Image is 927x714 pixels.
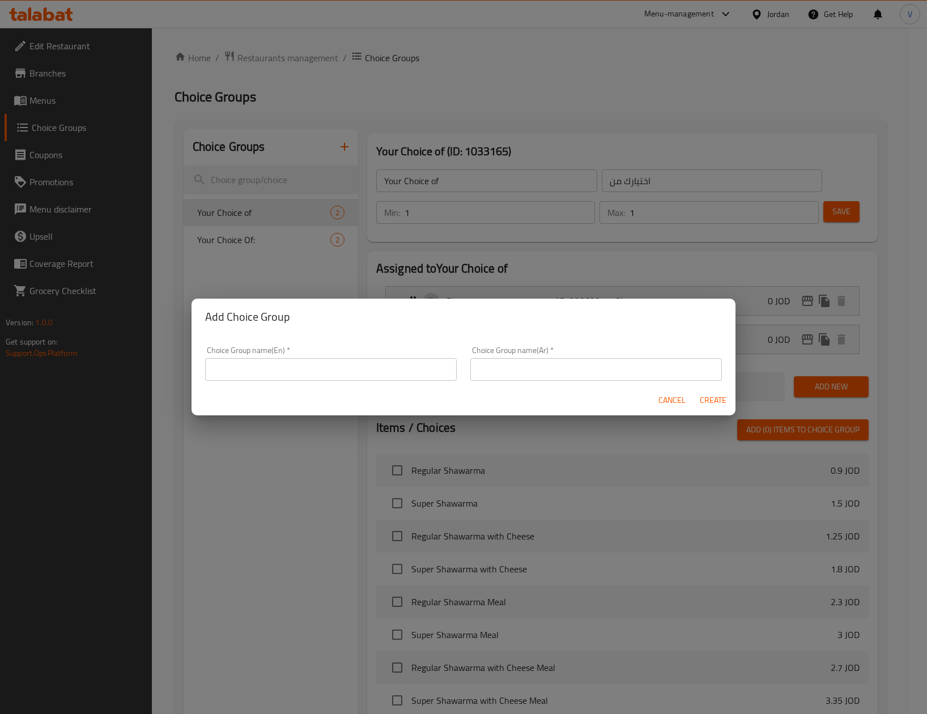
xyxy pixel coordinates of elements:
button: Cancel [654,390,690,411]
button: Create [695,390,731,411]
h2: Add Choice Group [205,308,722,326]
span: Cancel [658,393,686,407]
span: Create [699,393,726,407]
input: Please enter Choice Group name(ar) [470,358,722,381]
input: Please enter Choice Group name(en) [205,358,457,381]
